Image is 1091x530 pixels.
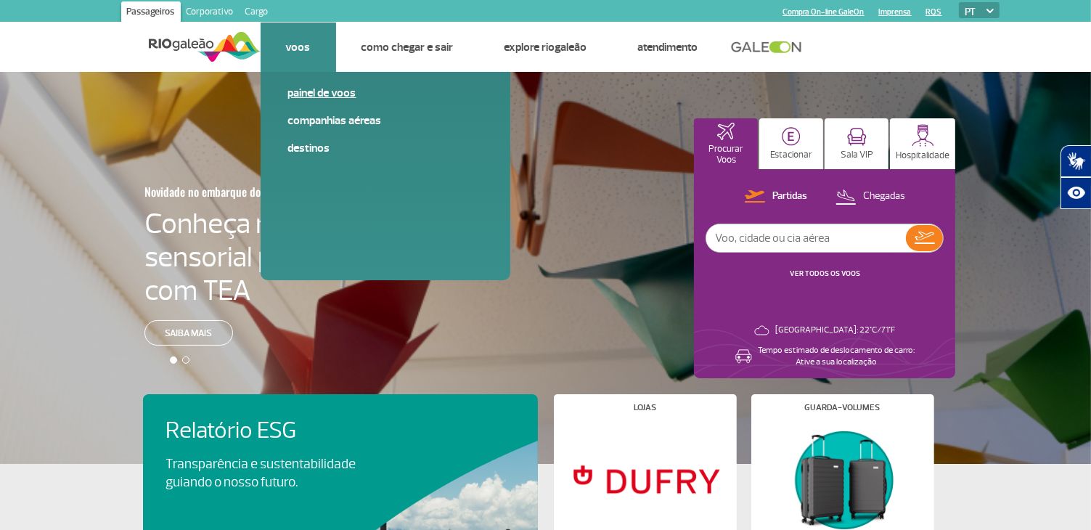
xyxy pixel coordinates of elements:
a: Imprensa [879,7,912,17]
button: Partidas [740,187,812,206]
button: VER TODOS OS VOOS [785,268,865,280]
button: Procurar Voos [694,118,758,169]
a: RQS [926,7,942,17]
p: [GEOGRAPHIC_DATA]: 22°C/71°F [775,325,895,336]
p: Procurar Voos [701,144,751,166]
a: Companhias Aéreas [288,113,483,129]
a: Compra On-line GaleOn [783,7,865,17]
img: carParkingHome.svg [782,127,801,146]
button: Chegadas [831,187,910,206]
button: Sala VIP [825,118,888,169]
a: Corporativo [181,1,240,25]
a: Painel de voos [288,85,483,101]
a: Relatório ESGTransparência e sustentabilidade guiando o nosso futuro. [166,417,515,492]
p: Hospitalidade [896,150,949,161]
a: Destinos [288,140,483,156]
a: Passageiros [121,1,181,25]
a: Saiba mais [144,320,233,346]
div: Plugin de acessibilidade da Hand Talk. [1061,145,1091,209]
a: Voos [286,40,311,54]
h4: Relatório ESG [166,417,397,444]
a: Como chegar e sair [361,40,454,54]
img: hospitality.svg [912,124,934,147]
img: vipRoom.svg [847,128,867,146]
p: Chegadas [863,189,905,203]
input: Voo, cidade ou cia aérea [706,224,906,252]
h4: Guarda-volumes [805,404,880,412]
a: Cargo [240,1,274,25]
p: Estacionar [770,150,812,160]
a: Atendimento [638,40,698,54]
button: Abrir tradutor de língua de sinais. [1061,145,1091,177]
img: airplaneHomeActive.svg [717,123,735,140]
p: Tempo estimado de deslocamento de carro: Ative a sua localização [758,345,915,368]
p: Sala VIP [841,150,873,160]
a: Explore RIOgaleão [504,40,587,54]
h3: Novidade no embarque doméstico [144,176,387,207]
button: Abrir recursos assistivos. [1061,177,1091,209]
p: Transparência e sustentabilidade guiando o nosso futuro. [166,455,372,492]
p: Partidas [772,189,807,203]
h4: Lojas [634,404,656,412]
button: Hospitalidade [890,118,955,169]
h4: Conheça nossa sala sensorial para passageiros com TEA [144,207,458,307]
button: Estacionar [759,118,823,169]
a: VER TODOS OS VOOS [790,269,860,278]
